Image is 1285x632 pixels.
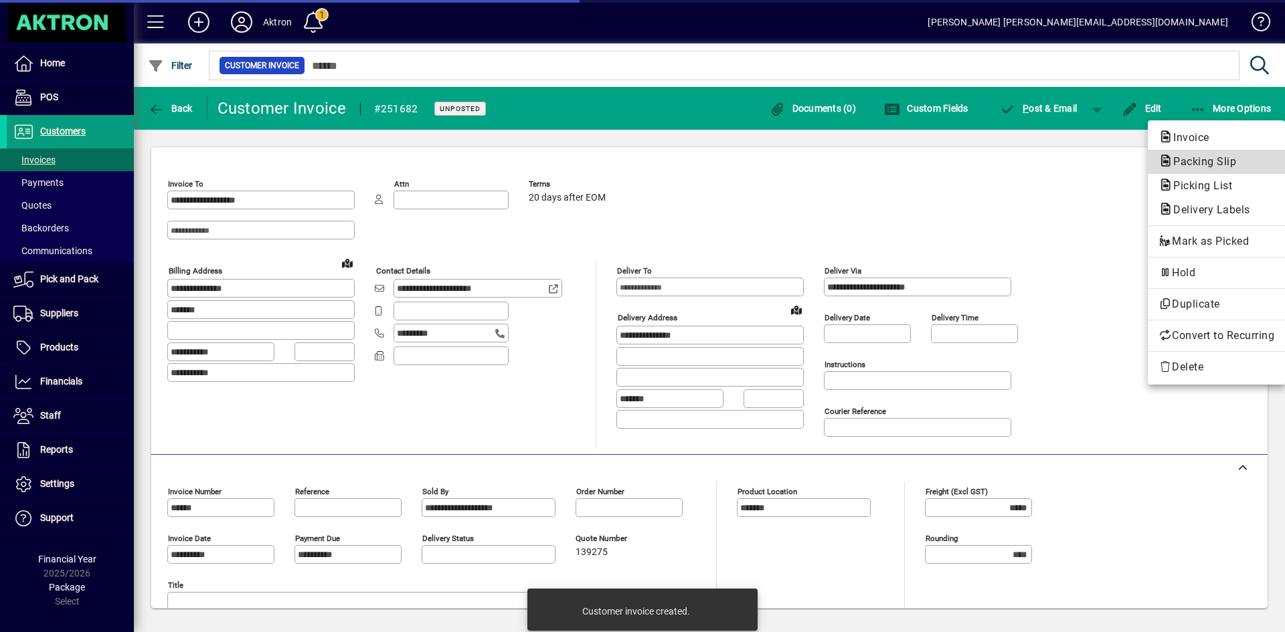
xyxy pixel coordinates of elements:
[1159,179,1239,192] span: Picking List
[1159,328,1274,344] span: Convert to Recurring
[1159,155,1243,168] span: Packing Slip
[1159,359,1274,375] span: Delete
[1159,131,1216,144] span: Invoice
[1159,203,1257,216] span: Delivery Labels
[1159,296,1274,312] span: Duplicate
[1159,233,1274,249] span: Mark as Picked
[1159,265,1274,281] span: Hold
